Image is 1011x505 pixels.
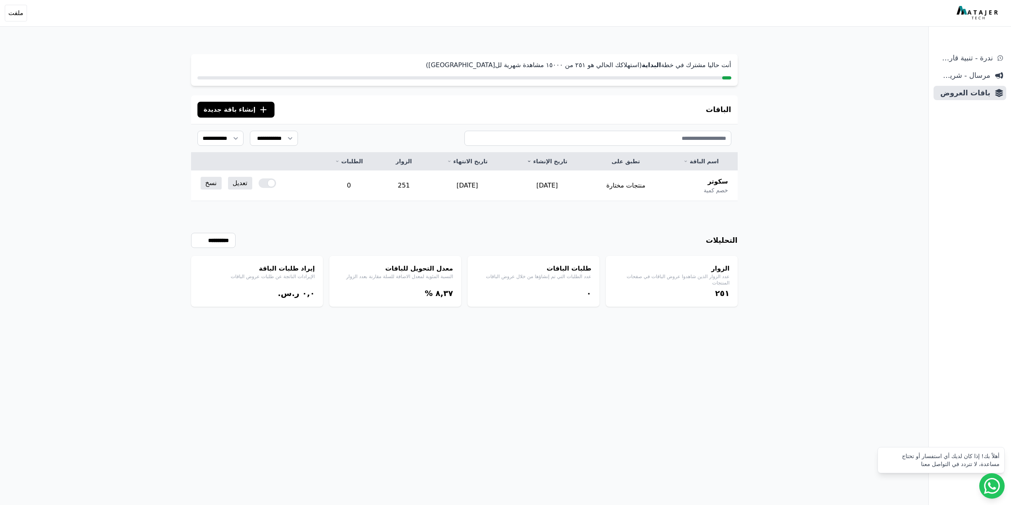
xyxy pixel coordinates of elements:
td: 251 [380,170,427,201]
td: 0 [317,170,380,201]
button: ملفت [5,5,27,21]
th: تطبق على [587,153,665,170]
th: الزوار [380,153,427,170]
a: تاريخ الانتهاء [437,157,498,165]
bdi: ۰,۰ [302,288,315,298]
bdi: ٨,۳٧ [435,288,453,298]
span: سكوتر [708,177,728,186]
p: عدد الطلبات التي تم إنشاؤها من خلال عروض الباقات [476,273,592,280]
button: إنشاء باقة جديدة [197,102,275,118]
h4: طلبات الباقات [476,264,592,273]
div: ٢٥١ [614,288,730,299]
p: الإيرادات الناتجة عن طلبات عروض الباقات [199,273,315,280]
span: ندرة - تنبية قارب علي النفاذ [937,52,993,64]
span: ملفت [8,8,23,18]
span: مرسال - شريط دعاية [937,70,990,81]
h4: الزوار [614,264,730,273]
img: MatajerTech Logo [957,6,1000,20]
a: تاريخ الإنشاء [517,157,578,165]
p: أنت حاليا مشترك في خطة (استهلاكك الحالي هو ٢٥١ من ١٥۰۰۰ مشاهدة شهرية لل[GEOGRAPHIC_DATA]) [197,60,731,70]
a: نسخ [201,177,222,190]
span: ر.س. [278,288,299,298]
span: باقات العروض [937,87,990,99]
td: [DATE] [427,170,507,201]
span: % [425,288,433,298]
h3: التحليلات [706,235,738,246]
p: النسبة المئوية لمعدل الاضافة للسلة مقارنة بعدد الزوار [337,273,453,280]
h4: إيراد طلبات الباقة [199,264,315,273]
a: اسم الباقة [674,157,728,165]
div: ۰ [476,288,592,299]
h4: معدل التحويل للباقات [337,264,453,273]
a: تعديل [228,177,252,190]
strong: البداية [642,61,661,69]
div: أهلاً بك! إذا كان لديك أي استفسار أو تحتاج مساعدة، لا تتردد في التواصل معنا [883,452,999,468]
span: إنشاء باقة جديدة [204,105,256,114]
h3: الباقات [706,104,731,115]
a: الطلبات [327,157,371,165]
td: [DATE] [507,170,587,201]
td: منتجات مختارة [587,170,665,201]
p: عدد الزوار الذين شاهدوا عروض الباقات في صفحات المنتجات [614,273,730,286]
span: خصم كمية [704,186,728,194]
